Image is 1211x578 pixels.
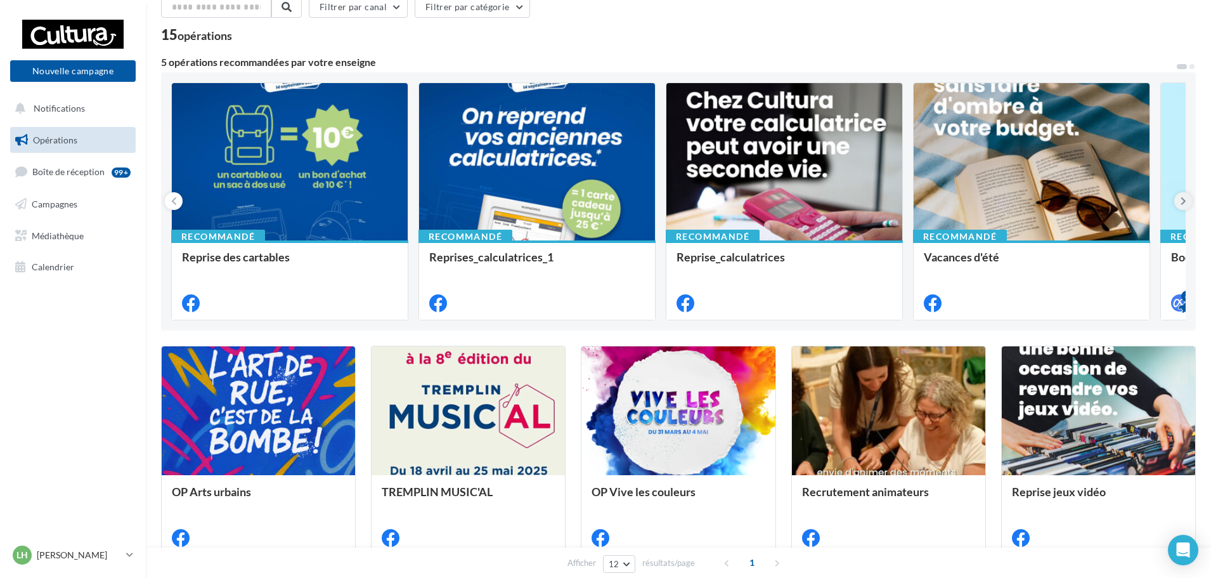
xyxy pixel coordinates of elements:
div: Recommandé [171,230,265,244]
span: Campagnes [32,199,77,209]
button: Nouvelle campagne [10,60,136,82]
a: Médiathèque [8,223,138,249]
div: 4 [1181,291,1193,302]
div: opérations [178,30,232,41]
div: Reprise_calculatrices [677,251,892,276]
div: Reprises_calculatrices_1 [429,251,645,276]
a: Campagnes [8,191,138,218]
span: 12 [609,559,619,569]
button: Notifications [8,95,133,122]
span: 1 [742,553,762,573]
div: OP Vive les couleurs [592,485,765,511]
div: Vacances d'été [924,251,1139,276]
div: Recommandé [913,230,1007,244]
div: 99+ [112,167,131,178]
button: 12 [603,555,635,573]
div: TREMPLIN MUSIC'AL [382,485,555,511]
div: OP Arts urbains [172,485,345,511]
span: Opérations [33,135,77,145]
p: [PERSON_NAME] [37,549,121,562]
span: LH [16,549,28,562]
div: Open Intercom Messenger [1168,535,1198,565]
div: 15 [161,28,232,42]
span: Médiathèque [32,230,84,240]
a: LH [PERSON_NAME] [10,543,136,567]
span: Boîte de réception [32,166,105,177]
span: résultats/page [642,557,695,569]
span: Calendrier [32,261,74,272]
div: Reprise jeux vidéo [1012,485,1185,511]
a: Calendrier [8,254,138,280]
div: Recommandé [666,230,760,244]
span: Notifications [34,103,85,114]
a: Opérations [8,127,138,154]
span: Afficher [567,557,596,569]
div: Reprise des cartables [182,251,398,276]
a: Boîte de réception99+ [8,158,138,185]
div: 5 opérations recommandées par votre enseigne [161,57,1175,67]
div: Recommandé [418,230,512,244]
div: Recrutement animateurs [802,485,975,511]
